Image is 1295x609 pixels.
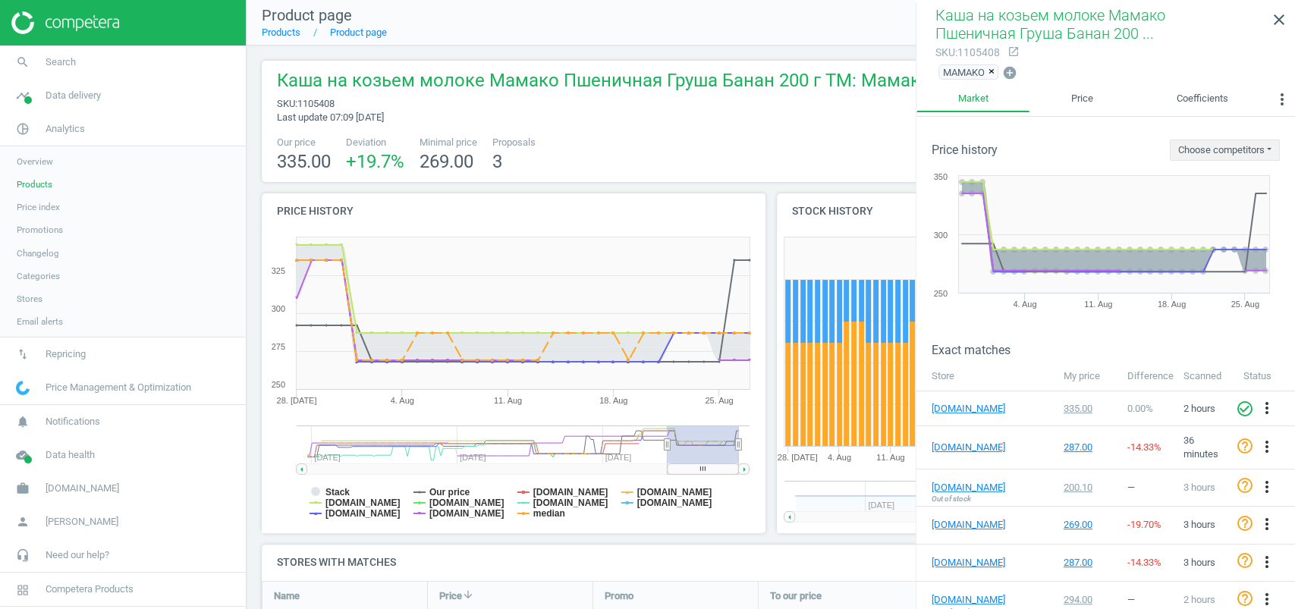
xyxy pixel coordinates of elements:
[1127,403,1153,414] span: 0.00 %
[1258,553,1276,573] button: more_vert
[46,89,101,102] span: Data delivery
[277,151,331,172] span: 335.00
[777,453,817,462] tspan: 28. [DATE]
[1236,476,1254,494] i: help_outline
[934,172,948,181] text: 350
[932,402,1007,416] a: [DOMAIN_NAME]
[17,201,60,213] span: Price index
[277,396,317,405] tspan: 28. [DATE]
[770,589,822,603] span: To our price
[1258,399,1276,417] i: more_vert
[932,343,1295,357] h3: Exact matches
[1258,478,1276,496] i: more_vert
[1029,86,1134,112] a: Price
[1258,399,1276,419] button: more_vert
[1183,403,1215,414] span: 2 hours
[462,589,474,601] i: arrow_downward
[1236,362,1295,391] th: Status
[1127,593,1168,607] div: —
[277,136,331,149] span: Our price
[1183,557,1215,568] span: 3 hours
[1183,519,1215,530] span: 3 hours
[391,396,414,405] tspan: 4. Aug
[935,46,955,58] span: sku
[262,27,300,38] a: Products
[1001,64,1018,82] button: add_circle
[46,347,86,361] span: Repricing
[1183,435,1218,460] span: 36 minutes
[1273,90,1291,108] i: more_vert
[46,381,191,394] span: Price Management & Optimization
[777,193,1023,229] h4: Stock history
[1064,481,1113,494] div: 200.10
[1002,65,1017,80] i: add_circle
[16,381,30,395] img: wGWNvw8QSZomAAAAABJRU5ErkJggg==
[8,474,37,503] i: work
[1127,441,1161,453] span: -14.33 %
[1258,553,1276,571] i: more_vert
[325,487,350,498] tspan: Stack
[533,487,608,498] tspan: [DOMAIN_NAME]
[1170,140,1280,161] button: Choose competitors
[934,289,948,298] text: 250
[272,304,285,313] text: 300
[932,593,1007,607] a: [DOMAIN_NAME]
[989,65,998,79] button: ×
[8,48,37,77] i: search
[46,415,100,428] span: Notifications
[827,453,850,462] tspan: 4. Aug
[1269,86,1295,117] button: more_vert
[916,362,1056,391] th: Store
[8,541,37,570] i: headset_mic
[1236,437,1254,455] i: help_outline
[934,231,948,240] text: 300
[297,98,335,109] span: 1105408
[533,498,608,508] tspan: [DOMAIN_NAME]
[8,407,37,436] i: notifications
[262,545,1280,580] h4: Stores with matches
[492,136,536,149] span: Proposals
[1013,300,1036,309] tspan: 4. Aug
[932,556,1007,570] a: [DOMAIN_NAME]
[932,143,998,157] h3: Price history
[637,487,712,498] tspan: [DOMAIN_NAME]
[1064,441,1113,454] div: 287.00
[1064,593,1113,607] div: 294.00
[8,115,37,143] i: pie_chart_outlined
[17,155,53,168] span: Overview
[420,136,477,149] span: Minimal price
[943,65,985,79] span: MAMAKO
[637,498,712,508] tspan: [DOMAIN_NAME]
[17,270,60,282] span: Categories
[1064,518,1113,532] div: 269.00
[1236,551,1254,570] i: help_outline
[429,487,470,498] tspan: Our price
[1231,300,1259,309] tspan: 25. Aug
[46,582,134,596] span: Competera Products
[932,518,1007,532] a: [DOMAIN_NAME]
[1158,300,1186,309] tspan: 18. Aug
[46,448,95,462] span: Data health
[989,66,995,77] span: ×
[1183,482,1215,493] span: 3 hours
[325,508,401,519] tspan: [DOMAIN_NAME]
[429,508,504,519] tspan: [DOMAIN_NAME]
[492,151,502,172] span: 3
[1064,402,1113,416] div: 335.00
[1127,519,1161,530] span: -19.70 %
[599,396,627,405] tspan: 18. Aug
[1258,515,1276,535] button: more_vert
[8,340,37,369] i: swap_vert
[346,136,404,149] span: Deviation
[277,111,384,123] span: Last update 07:09 [DATE]
[346,151,404,172] span: +19.7 %
[330,27,387,38] a: Product page
[1258,590,1276,608] i: more_vert
[533,508,565,519] tspan: median
[46,482,119,495] span: [DOMAIN_NAME]
[935,46,1000,60] div: : 1105408
[1084,300,1112,309] tspan: 11. Aug
[916,86,1029,112] a: Market
[17,315,63,328] span: Email alerts
[277,98,297,109] span: sku :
